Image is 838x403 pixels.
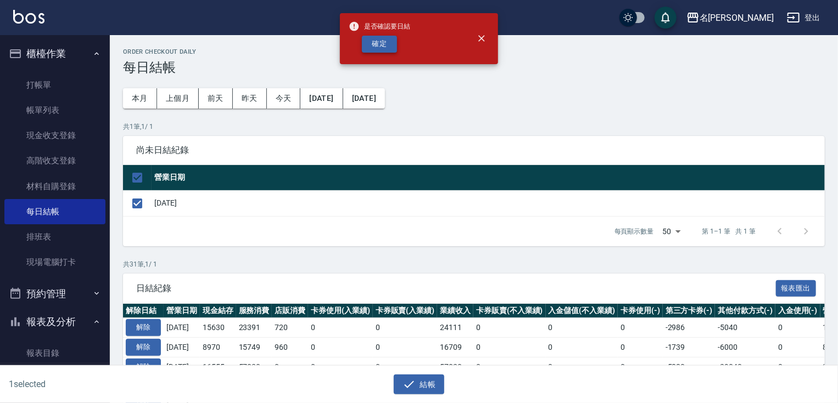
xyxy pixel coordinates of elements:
[199,88,233,109] button: 前天
[776,280,817,297] button: 報表匯出
[126,359,161,376] button: 解除
[394,374,445,395] button: 結帳
[715,357,775,377] td: -29040
[437,318,473,338] td: 24111
[200,357,236,377] td: 16555
[200,338,236,357] td: 8970
[126,319,161,336] button: 解除
[152,190,825,216] td: [DATE]
[546,318,618,338] td: 0
[123,259,825,269] p: 共 31 筆, 1 / 1
[308,338,373,357] td: 0
[349,21,410,32] span: 是否確認要日結
[157,88,199,109] button: 上個月
[4,340,105,366] a: 報表目錄
[373,318,438,338] td: 0
[4,199,105,224] a: 每日結帳
[4,174,105,199] a: 材料自購登錄
[164,357,200,377] td: [DATE]
[437,357,473,377] td: 57020
[775,318,820,338] td: 0
[300,88,343,109] button: [DATE]
[164,304,200,318] th: 營業日期
[618,318,663,338] td: 0
[233,88,267,109] button: 昨天
[4,280,105,308] button: 預約管理
[4,308,105,336] button: 報表及分析
[9,377,208,391] h6: 1 selected
[546,357,618,377] td: 0
[663,357,716,377] td: -5880
[4,224,105,249] a: 排班表
[775,357,820,377] td: 0
[123,60,825,75] h3: 每日結帳
[614,226,654,236] p: 每頁顯示數量
[437,304,473,318] th: 業績收入
[473,357,546,377] td: 0
[473,318,546,338] td: 0
[4,39,105,68] button: 櫃檯作業
[136,283,776,294] span: 日結紀錄
[4,123,105,148] a: 現金收支登錄
[123,122,825,132] p: 共 1 筆, 1 / 1
[200,318,236,338] td: 15630
[776,282,817,293] a: 報表匯出
[272,357,308,377] td: 0
[236,338,272,357] td: 15749
[236,357,272,377] td: 57020
[663,304,716,318] th: 第三方卡券(-)
[437,338,473,357] td: 16709
[272,318,308,338] td: 720
[4,98,105,123] a: 帳單列表
[373,338,438,357] td: 0
[123,88,157,109] button: 本月
[13,10,44,24] img: Logo
[136,145,812,156] span: 尚未日結紀錄
[715,318,775,338] td: -5040
[126,339,161,356] button: 解除
[308,357,373,377] td: 0
[658,217,685,246] div: 50
[373,357,438,377] td: 0
[200,304,236,318] th: 現金結存
[775,304,820,318] th: 入金使用(-)
[123,304,164,318] th: 解除日結
[123,48,825,55] h2: Order checkout daily
[546,304,618,318] th: 入金儲值(不入業績)
[343,88,385,109] button: [DATE]
[236,318,272,338] td: 23391
[4,249,105,275] a: 現場電腦打卡
[4,72,105,98] a: 打帳單
[618,357,663,377] td: 0
[470,26,494,50] button: close
[715,304,775,318] th: 其他付款方式(-)
[308,304,373,318] th: 卡券使用(入業績)
[308,318,373,338] td: 0
[682,7,778,29] button: 名[PERSON_NAME]
[700,11,774,25] div: 名[PERSON_NAME]
[236,304,272,318] th: 服務消費
[473,338,546,357] td: 0
[775,338,820,357] td: 0
[546,338,618,357] td: 0
[702,226,756,236] p: 第 1–1 筆 共 1 筆
[715,338,775,357] td: -6000
[267,88,301,109] button: 今天
[164,318,200,338] td: [DATE]
[152,165,825,191] th: 營業日期
[473,304,546,318] th: 卡券販賣(不入業績)
[783,8,825,28] button: 登出
[373,304,438,318] th: 卡券販賣(入業績)
[663,338,716,357] td: -1739
[272,338,308,357] td: 960
[164,338,200,357] td: [DATE]
[272,304,308,318] th: 店販消費
[618,338,663,357] td: 0
[362,36,397,53] button: 確定
[4,148,105,173] a: 高階收支登錄
[655,7,677,29] button: save
[663,318,716,338] td: -2986
[618,304,663,318] th: 卡券使用(-)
